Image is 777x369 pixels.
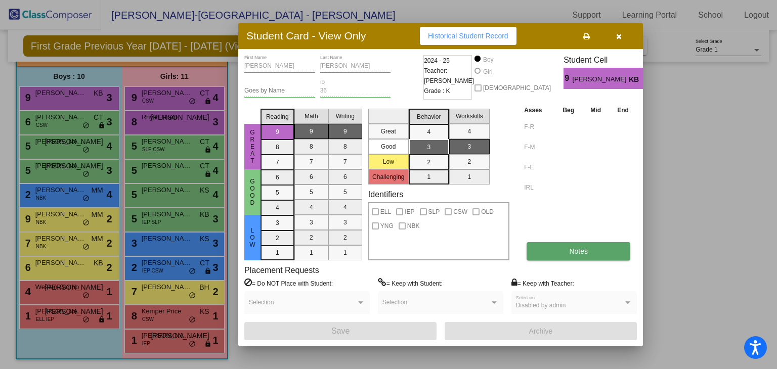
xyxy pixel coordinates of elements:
input: Enter ID [320,87,391,95]
button: Archive [445,322,637,340]
label: Identifiers [368,190,403,199]
button: Historical Student Record [420,27,516,45]
input: assessment [524,180,552,195]
span: Notes [569,247,588,255]
span: OLD [481,206,494,218]
span: SLP [428,206,440,218]
button: Notes [527,242,630,260]
h3: Student Cell [564,55,652,65]
span: Good [248,178,257,206]
label: = Keep with Student: [378,278,443,288]
span: Archive [529,327,553,335]
input: assessment [524,140,552,155]
span: IEP [405,206,414,218]
span: Historical Student Record [428,32,508,40]
th: Asses [522,105,554,116]
div: Boy [483,55,494,64]
div: Girl [483,67,493,76]
span: [PERSON_NAME] [573,74,629,85]
span: ELL [380,206,391,218]
span: YNG [380,220,394,232]
h3: Student Card - View Only [246,29,366,42]
span: 3 [643,72,652,84]
span: Grade : K [424,86,450,96]
span: Disabled by admin [516,302,566,309]
span: CSW [453,206,467,218]
button: Save [244,322,437,340]
span: Low [248,227,257,248]
span: Great [248,129,257,164]
span: [DEMOGRAPHIC_DATA] [483,82,551,94]
span: Save [331,327,350,335]
input: assessment [524,119,552,134]
th: Mid [582,105,609,116]
label: = Do NOT Place with Student: [244,278,333,288]
th: Beg [554,105,582,116]
span: 9 [564,72,572,84]
input: goes by name [244,87,315,95]
span: NBK [407,220,420,232]
th: End [609,105,637,116]
input: assessment [524,160,552,175]
span: Teacher: [PERSON_NAME] [424,66,474,86]
span: 2024 - 25 [424,56,450,66]
label: = Keep with Teacher: [511,278,574,288]
label: Placement Requests [244,265,319,275]
span: KB [629,74,643,85]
